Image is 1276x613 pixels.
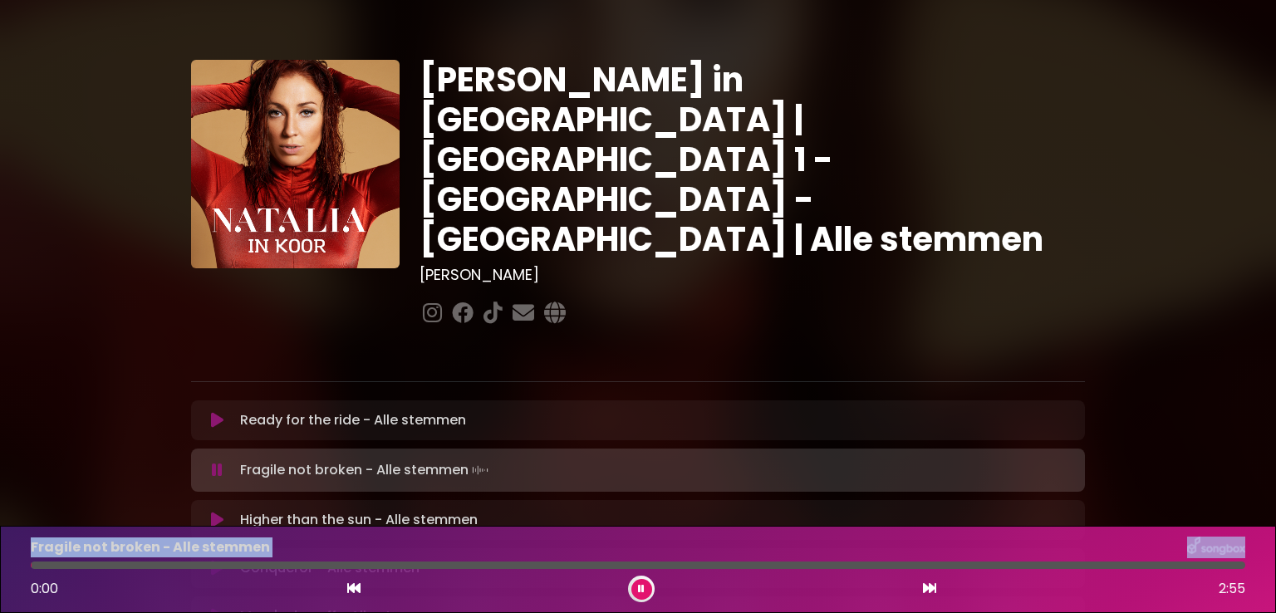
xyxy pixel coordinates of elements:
[469,459,492,482] img: waveform4.gif
[191,60,400,268] img: YTVS25JmS9CLUqXqkEhs
[31,537,270,557] p: Fragile not broken - Alle stemmen
[420,266,1085,284] h3: [PERSON_NAME]
[240,510,478,530] p: Higher than the sun - Alle stemmen
[240,459,492,482] p: Fragile not broken - Alle stemmen
[31,579,58,598] span: 0:00
[1219,579,1245,599] span: 2:55
[1187,537,1245,558] img: songbox-logo-white.png
[420,60,1085,259] h1: [PERSON_NAME] in [GEOGRAPHIC_DATA] | [GEOGRAPHIC_DATA] 1 - [GEOGRAPHIC_DATA] - [GEOGRAPHIC_DATA] ...
[240,410,466,430] p: Ready for the ride - Alle stemmen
